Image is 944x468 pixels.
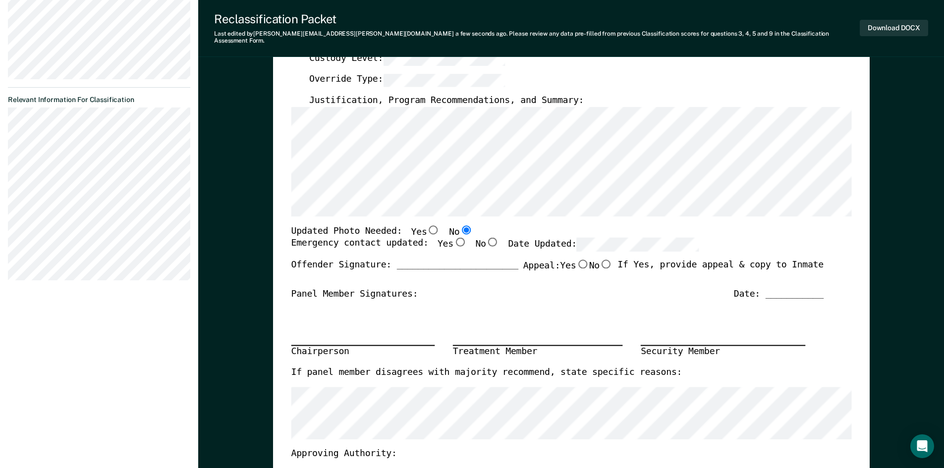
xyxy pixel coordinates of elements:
input: Date Updated: [576,238,698,252]
label: No [475,238,499,252]
div: Open Intercom Messenger [910,434,934,458]
label: Yes [437,238,466,252]
input: Yes [576,260,589,268]
div: Treatment Member [452,345,622,358]
input: Custody Level: [383,52,505,65]
button: Download DOCX [860,20,928,36]
input: Override Type: [383,73,505,87]
div: Emergency contact updated: [291,238,699,260]
dt: Relevant Information For Classification [8,96,190,104]
label: If panel member disagrees with majority recommend, state specific reasons: [291,367,682,379]
input: Yes [427,225,440,234]
span: a few seconds ago [455,30,506,37]
div: Updated Photo Needed: [291,225,472,238]
div: Date: ___________ [733,288,823,300]
label: No [449,225,473,238]
input: No [486,238,499,247]
input: Yes [453,238,466,247]
label: Custody Level: [309,52,505,65]
div: Approving Authority: [291,448,823,460]
label: Date Updated: [508,238,699,252]
div: Panel Member Signatures: [291,288,418,300]
div: Chairperson [291,345,435,358]
label: Yes [560,260,589,272]
label: Override Type: [309,73,505,87]
label: Appeal: [523,260,612,280]
input: No [459,225,472,234]
div: Offender Signature: _______________________ If Yes, provide appeal & copy to Inmate [291,260,823,288]
input: No [600,260,612,268]
label: Yes [411,225,440,238]
label: Justification, Program Recommendations, and Summary: [309,95,583,107]
div: Last edited by [PERSON_NAME][EMAIL_ADDRESS][PERSON_NAME][DOMAIN_NAME] . Please review any data pr... [214,30,860,45]
div: Reclassification Packet [214,12,860,26]
label: No [589,260,612,272]
div: Security Member [641,345,805,358]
